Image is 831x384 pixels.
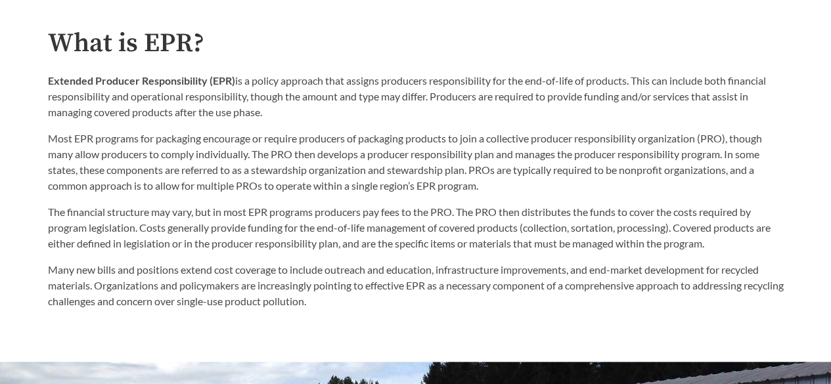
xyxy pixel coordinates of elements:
strong: Extended Producer Responsibility (EPR) [48,74,235,87]
h2: What is EPR? [48,29,784,58]
p: Most EPR programs for packaging encourage or require producers of packaging products to join a co... [48,131,784,194]
p: is a policy approach that assigns producers responsibility for the end-of-life of products. This ... [48,73,784,120]
p: The financial structure may vary, but in most EPR programs producers pay fees to the PRO. The PRO... [48,204,784,251]
p: Many new bills and positions extend cost coverage to include outreach and education, infrastructu... [48,262,784,309]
